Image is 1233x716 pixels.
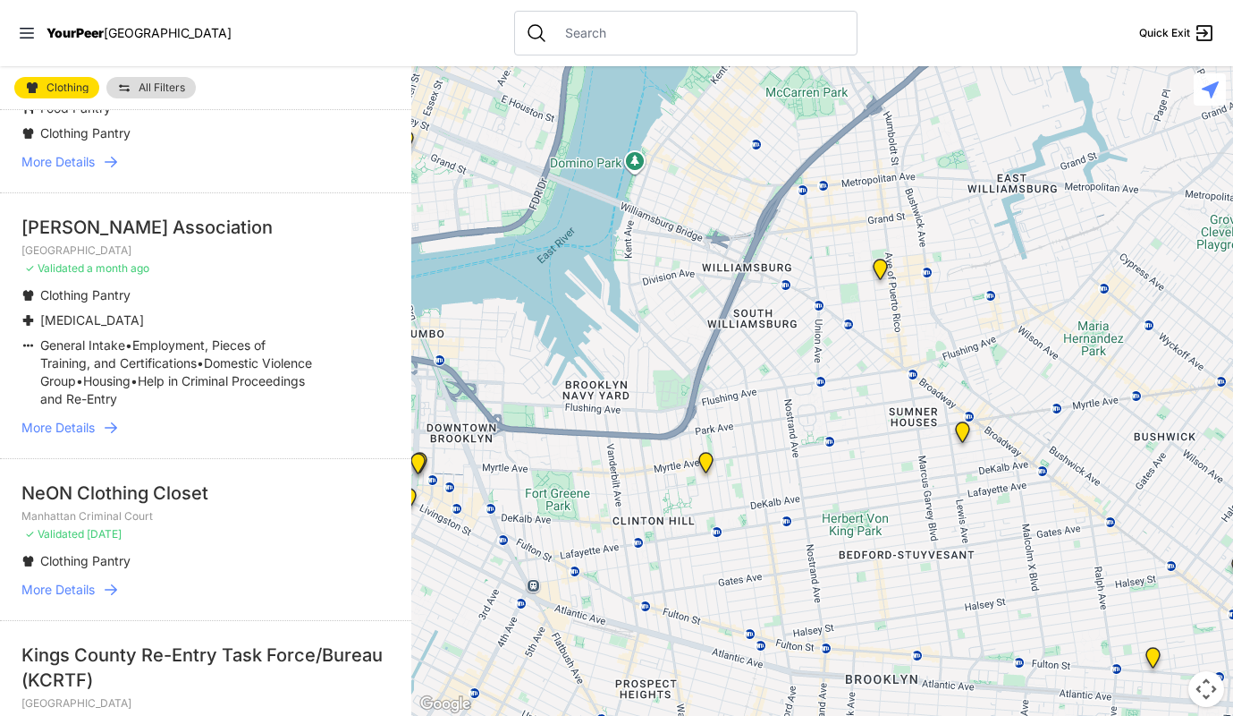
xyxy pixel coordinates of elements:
[1139,22,1215,44] a: Quick Exit
[40,553,131,568] span: Clothing Pantry
[87,261,149,275] span: a month ago
[14,77,99,98] a: Clothing
[401,445,438,488] div: Brooklyn
[131,373,138,388] span: •
[40,312,144,328] span: [MEDICAL_DATA]
[21,509,390,524] p: Manhattan Criminal Court
[40,337,266,371] span: Employment, Pieces of Training, and Certifications
[46,82,89,93] span: Clothing
[944,414,981,457] div: Location of CCBQ, Brooklyn
[400,446,436,489] div: Brooklyn
[21,643,390,693] div: Kings County Re-Entry Task Force/Bureau (KCRTF)
[83,373,131,388] span: Housing
[87,527,122,541] span: [DATE]
[139,82,185,93] span: All Filters
[21,581,390,599] a: More Details
[125,337,132,353] span: •
[416,693,475,716] a: Open this area in Google Maps (opens a new window)
[25,261,84,275] span: ✓ Validated
[104,25,232,40] span: [GEOGRAPHIC_DATA]
[40,373,305,406] span: Help in Criminal Proceedings and Re-Entry
[21,419,95,437] span: More Details
[21,153,95,171] span: More Details
[1188,671,1224,707] button: Map camera controls
[40,125,131,141] span: Clothing Pantry
[1139,26,1190,40] span: Quick Exit
[416,693,475,716] img: Google
[46,25,104,40] span: YourPeer
[106,77,196,98] a: All Filters
[21,153,390,171] a: More Details
[76,373,83,388] span: •
[21,215,390,240] div: [PERSON_NAME] Association
[554,24,846,42] input: Search
[25,527,84,541] span: ✓ Validated
[1135,640,1171,683] div: SuperPantry
[21,696,390,711] p: [GEOGRAPHIC_DATA]
[21,419,390,437] a: More Details
[21,243,390,258] p: [GEOGRAPHIC_DATA]
[46,28,232,38] a: YourPeer[GEOGRAPHIC_DATA]
[21,481,390,506] div: NeON Clothing Closet
[40,337,125,353] span: General Intake
[40,287,131,303] span: Clothing Pantry
[21,581,95,599] span: More Details
[197,355,204,371] span: •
